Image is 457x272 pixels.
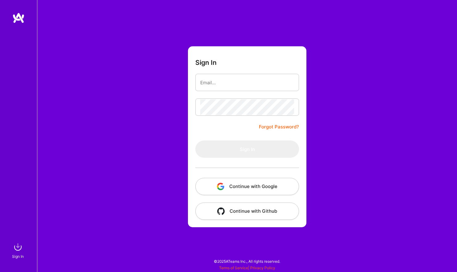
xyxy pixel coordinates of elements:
[195,140,299,158] button: Sign In
[195,203,299,220] button: Continue with Github
[37,253,457,269] div: © 2025 ATeams Inc., All rights reserved.
[12,241,24,253] img: sign in
[13,241,24,260] a: sign inSign In
[219,266,248,270] a: Terms of Service
[12,12,25,23] img: logo
[200,75,294,90] input: Email...
[259,123,299,131] a: Forgot Password?
[217,207,225,215] img: icon
[250,266,275,270] a: Privacy Policy
[195,178,299,195] button: Continue with Google
[12,253,24,260] div: Sign In
[217,183,224,190] img: icon
[195,59,217,66] h3: Sign In
[219,266,275,270] span: |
